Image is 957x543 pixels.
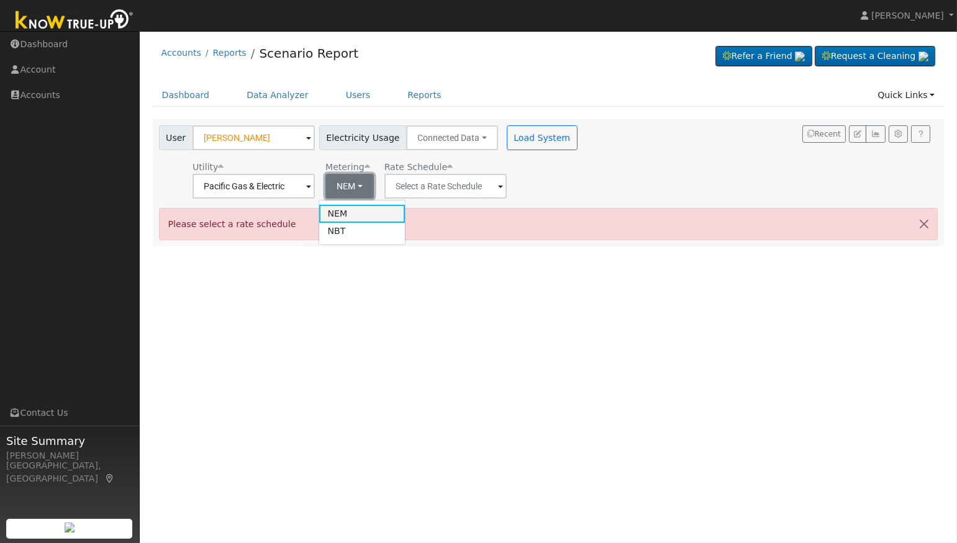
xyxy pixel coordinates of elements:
button: Recent [802,125,846,143]
button: Edit User [849,125,866,143]
a: Dashboard [153,84,219,107]
img: retrieve [918,52,928,61]
button: NEM [325,174,374,199]
input: Select a User [193,125,315,150]
a: Quick Links [868,84,944,107]
button: Connected Data [406,125,498,150]
img: retrieve [65,523,75,532]
a: Map [104,473,116,483]
a: Request a Cleaning [815,46,935,67]
div: Utility [193,161,315,174]
span: Please select a rate schedule [168,219,296,229]
span: User [159,125,193,150]
img: Know True-Up [9,7,140,35]
button: Settings [889,125,908,143]
span: Site Summary [6,433,133,449]
a: Scenario Report [259,46,358,61]
div: [PERSON_NAME] [6,449,133,462]
a: Refer a Friend [715,46,812,67]
a: Data Analyzer [237,84,318,107]
button: Multi-Series Graph [866,125,885,143]
input: Select a Rate Schedule [384,174,507,199]
button: Close [911,209,937,239]
a: Help Link [911,125,930,143]
span: Electricity Usage [319,125,407,150]
div: [GEOGRAPHIC_DATA], [GEOGRAPHIC_DATA] [6,459,133,485]
a: NEM [319,205,406,222]
img: retrieve [795,52,805,61]
span: [PERSON_NAME] [871,11,944,20]
input: Select a Utility [193,174,315,199]
a: Accounts [161,48,201,58]
a: Reports [398,84,450,107]
a: Users [337,84,380,107]
button: Load System [507,125,578,150]
a: NBT [319,223,406,240]
a: Reports [213,48,247,58]
div: Metering [325,161,374,174]
span: Alias: EM [384,162,453,172]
